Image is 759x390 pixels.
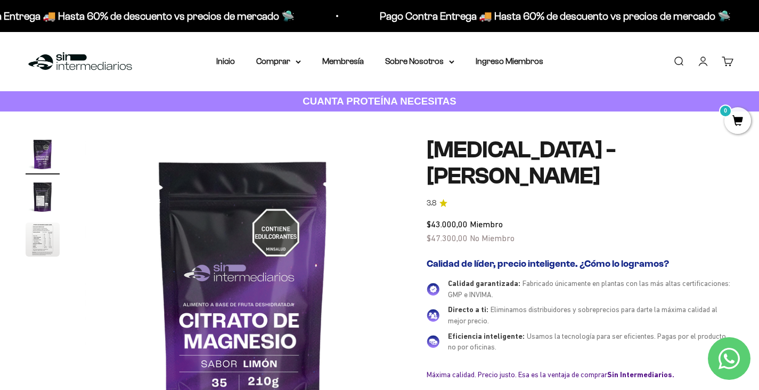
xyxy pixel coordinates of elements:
[427,197,436,209] span: 3.8
[448,305,488,314] span: Directo a ti:
[26,137,60,171] img: Citrato de Magnesio - Sabor Limón
[427,335,439,348] img: Eficiencia inteligente
[427,283,439,296] img: Calidad garantizada
[448,305,717,325] span: Eliminamos distribuidores y sobreprecios para darte la máxima calidad al mejor precio.
[303,95,456,107] strong: CUANTA PROTEÍNA NECESITAS
[427,370,733,379] div: Máxima calidad. Precio justo. Esa es la ventaja de comprar
[322,57,364,66] a: Membresía
[385,54,454,68] summary: Sobre Nosotros
[256,54,301,68] summary: Comprar
[607,370,674,379] b: Sin Intermediarios.
[719,105,732,117] mark: 0
[379,7,730,25] p: Pago Contra Entrega 🚚 Hasta 60% de descuento vs precios de mercado 🛸
[448,279,520,288] span: Calidad garantizada:
[427,137,733,189] h1: [MEDICAL_DATA] - [PERSON_NAME]
[476,57,543,66] a: Ingreso Miembros
[427,258,733,270] h2: Calidad de líder, precio inteligente. ¿Cómo lo logramos?
[470,233,515,243] span: No Miembro
[470,219,503,229] span: Miembro
[26,222,60,260] button: Ir al artículo 3
[427,219,468,229] span: $43.000,00
[26,137,60,174] button: Ir al artículo 1
[26,222,60,257] img: Citrato de Magnesio - Sabor Limón
[448,332,728,352] span: Usamos la tecnología para ser eficientes. Pagas por el producto, no por oficinas.
[448,332,525,340] span: Eficiencia inteligente:
[448,279,730,299] span: Fabricado únicamente en plantas con las más altas certificaciones: GMP e INVIMA.
[724,116,751,128] a: 0
[427,197,733,209] a: 3.83.8 de 5.0 estrellas
[427,233,468,243] span: $47.300,00
[427,309,439,322] img: Directo a ti
[26,180,60,217] button: Ir al artículo 2
[26,180,60,214] img: Citrato de Magnesio - Sabor Limón
[216,57,235,66] a: Inicio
